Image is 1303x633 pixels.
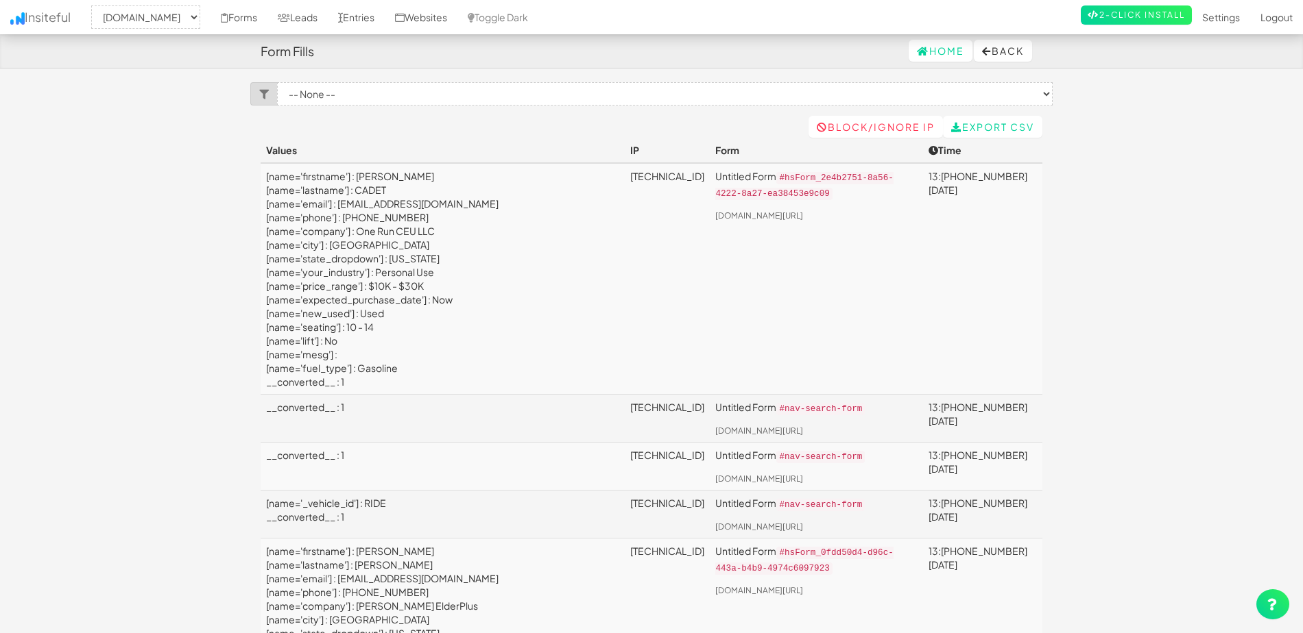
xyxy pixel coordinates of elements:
[715,169,918,201] p: Untitled Form
[715,210,803,221] a: [DOMAIN_NAME][URL]
[630,497,704,509] a: [TECHNICAL_ID]
[776,403,865,415] code: #nav-search-form
[715,521,803,532] a: [DOMAIN_NAME][URL]
[715,400,918,416] p: Untitled Form
[715,172,893,200] code: #hsForm_2e4b2751-8a56-4222-8a27-ea38453e9c09
[261,490,625,538] td: [name='_vehicle_id'] : RIDE __converted__ : 1
[261,442,625,490] td: __converted__ : 1
[1081,5,1192,25] a: 2-Click Install
[625,138,710,163] th: IP
[776,499,865,511] code: #nav-search-form
[10,12,25,25] img: icon.png
[974,40,1032,62] button: Back
[261,395,625,443] td: __converted__ : 1
[710,138,923,163] th: Form
[630,449,704,461] a: [TECHNICAL_ID]
[909,40,972,62] a: Home
[923,490,1042,538] td: 13:[PHONE_NUMBER][DATE]
[776,451,865,463] code: #nav-search-form
[630,170,704,182] a: [TECHNICAL_ID]
[923,395,1042,443] td: 13:[PHONE_NUMBER][DATE]
[923,138,1042,163] th: Time
[923,442,1042,490] td: 13:[PHONE_NUMBER][DATE]
[943,116,1042,138] a: Export CSV
[715,448,918,464] p: Untitled Form
[715,585,803,595] a: [DOMAIN_NAME][URL]
[715,425,803,436] a: [DOMAIN_NAME][URL]
[715,473,803,484] a: [DOMAIN_NAME][URL]
[715,547,893,575] code: #hsForm_0fdd50d4-d96c-443a-b4b9-4974c6097923
[630,401,704,413] a: [TECHNICAL_ID]
[261,138,625,163] th: Values
[715,496,918,512] p: Untitled Form
[630,545,704,557] a: [TECHNICAL_ID]
[261,45,314,58] h4: Form Fills
[809,116,943,138] a: Block/Ignore IP
[923,163,1042,395] td: 13:[PHONE_NUMBER][DATE]
[715,544,918,575] p: Untitled Form
[261,163,625,395] td: [name='firstname'] : [PERSON_NAME] [name='lastname'] : CADET [name='email'] : [EMAIL_ADDRESS][DOM...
